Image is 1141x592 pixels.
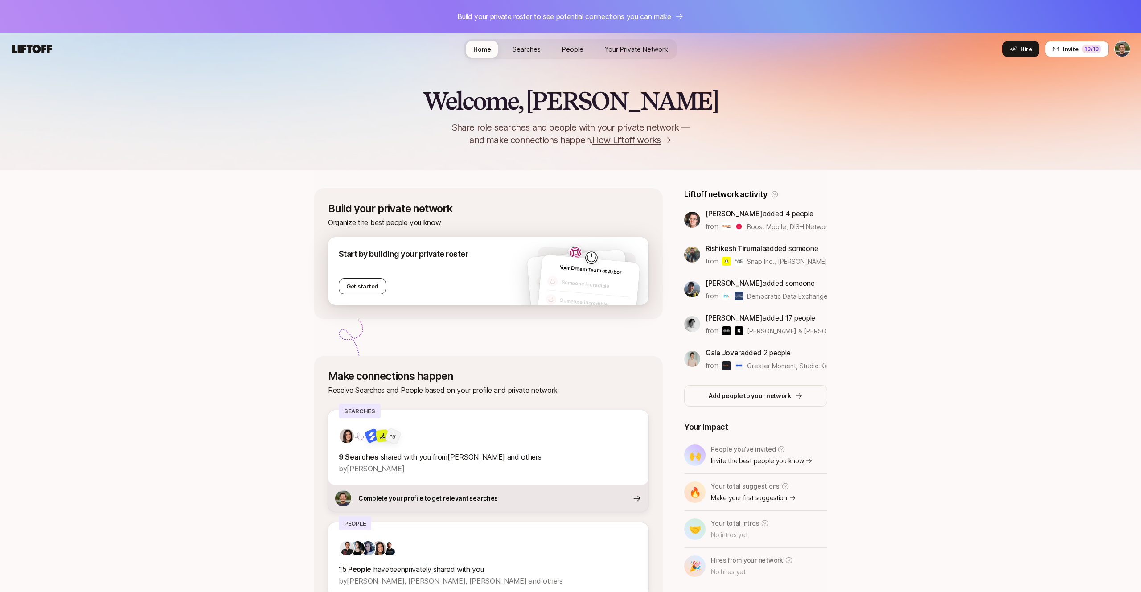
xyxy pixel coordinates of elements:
[711,481,780,492] p: Your total suggestions
[559,264,622,275] span: Your Dream Team at Arbor
[711,530,769,540] p: No intros yet
[706,291,718,301] p: from
[684,385,827,407] button: Add people to your network
[747,292,932,300] span: Democratic Data Exchange, [PERSON_NAME] Futures & others
[735,361,743,370] img: Studio Kalok
[335,490,351,506] img: a78ba234_6c63_4e4e_a618_3ce7aaa74555.jpg
[684,555,706,577] div: 🎉
[1020,45,1032,53] span: Hire
[684,421,827,433] p: Your Impact
[1114,41,1130,57] button: Andrew Meyer
[569,246,582,259] img: a822a5c6_efaa_406d_a73e_141deb182a0a.jpg
[684,444,706,466] div: 🙌
[598,41,675,58] a: Your Private Network
[547,275,558,287] img: default-avatar.svg
[706,360,718,371] p: from
[1063,45,1078,53] span: Invite
[592,134,671,146] a: How Liftoff works
[339,565,371,574] strong: 15 People
[375,429,389,442] img: Ramp
[382,541,397,555] img: ACg8ocIkDTL3-aTJPCC6zF-UTLIXBF4K0l6XE8Bv4u6zd-KODelM=s160-c
[684,481,706,503] div: 🔥
[372,541,386,555] img: 71d7b91d_d7cb_43b4_a7ea_a9b2f2cc6e03.jpg
[747,223,858,230] span: Boost Mobile, DISH Network & others
[684,518,706,540] div: 🤝
[339,248,468,260] p: Start by building your private roster
[1002,41,1039,57] button: Hire
[711,555,783,566] p: Hires from your network
[536,276,547,288] img: default-avatar.svg
[381,452,542,461] span: shared with you from [PERSON_NAME] and others
[706,348,741,357] span: Gala Jover
[592,134,661,146] span: How Liftoff works
[437,121,704,146] p: Share role searches and people with your private network — and make connections happen.
[706,208,827,219] p: added 4 people
[735,257,743,266] img: CRETU MIHAIL
[711,518,759,529] p: Your total intros
[706,256,718,267] p: from
[684,247,700,263] img: b5f6940f_6eec_4f30_b638_3695c5bdf815.jpg
[513,45,541,53] span: Searches
[339,576,563,585] span: by [PERSON_NAME], [PERSON_NAME], [PERSON_NAME] and others
[706,243,827,254] p: added someone
[339,452,378,461] strong: 9 Searches
[373,565,405,574] span: have been
[1082,45,1101,53] div: 10 /10
[339,278,386,294] button: Get started
[711,493,796,503] a: Make your first suggestion
[328,370,648,382] p: Make connections happen
[505,41,548,58] a: Searches
[709,391,791,401] p: Add people to your network
[350,541,365,555] img: 539a6eb7_bc0e_4fa2_8ad9_ee091919e8d1.jpg
[605,45,668,53] span: Your Private Network
[339,404,381,418] p: Searches
[722,326,731,335] img: Bakken & Bæck
[706,325,718,336] p: from
[388,431,398,441] div: + 6
[711,444,776,455] p: People you’ve invited
[560,296,630,311] p: Someone incredible
[706,244,766,253] span: Rishikesh Tirumala
[706,313,763,322] span: [PERSON_NAME]
[473,45,491,53] span: Home
[684,351,700,367] img: ACg8ocKhcGRvChYzWN2dihFRyxedT7mU-5ndcsMXykEoNcm4V62MVdan=s160-c
[361,541,375,555] img: f3789128_d726_40af_ba80_c488df0e0488.jpg
[546,294,557,305] img: default-avatar.svg
[711,456,813,466] p: Invite the best people you know
[466,41,498,58] a: Home
[706,312,827,324] p: added 17 people
[339,516,371,530] p: People
[328,217,648,228] p: Organize the best people you know
[706,221,718,232] p: from
[1045,41,1109,57] button: Invite10/10
[747,362,864,370] span: Greater Moment, Studio Kalok & others
[747,258,854,265] span: Snap Inc., [PERSON_NAME] & others
[747,327,933,335] span: [PERSON_NAME] & [PERSON_NAME], [PERSON_NAME] & others
[684,281,700,297] img: ACg8ocK--G9nNxj1J0ylOTD9-FFA-ppQyz1kZp_I-zlYu2xd7ZrVZZQ=s160-c
[1115,41,1130,57] img: Andrew Meyer
[735,326,743,335] img: Bravoure
[706,277,827,289] p: added someone
[684,316,700,332] img: ACg8ocLuO8qwHnfcMAh8zEYnM3FCe90uBYJzurk_xwVZDpcmC3j02Fm2=s160-c
[340,541,354,555] img: ACg8ocKfD4J6FzG9_HAYQ9B8sLvPSEBLQEDmbHTY_vjoi9sRmV9s2RKt=s160-c
[722,292,731,300] img: Democratic Data Exchange
[561,278,631,292] p: Someone incredible
[722,361,731,370] img: Greater Moment
[328,384,648,396] p: Receive Searches and People based on your profile and private network
[562,45,583,53] span: People
[684,188,767,201] p: Liftoff network activity
[340,429,354,443] img: 71d7b91d_d7cb_43b4_a7ea_a9b2f2cc6e03.jpg
[364,428,380,443] img: Atticus
[339,563,638,575] p: privately shared with you
[684,212,700,228] img: c551205c_2ef0_4c80_93eb_6f7da1791649.jpg
[706,209,763,218] span: [PERSON_NAME]
[555,41,591,58] a: People
[358,493,498,504] p: Complete your profile to get relevant searches
[537,295,549,306] img: default-avatar.svg
[735,292,743,300] img: Schmidt Futures
[585,251,598,264] img: 90b7e396_f240_4256_a026_ecb07e5e8340.jpg
[457,11,671,22] p: Build your private roster to see potential connections you can make
[339,463,638,474] p: by [PERSON_NAME]
[706,279,763,288] span: [PERSON_NAME]
[706,347,827,358] p: added 2 people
